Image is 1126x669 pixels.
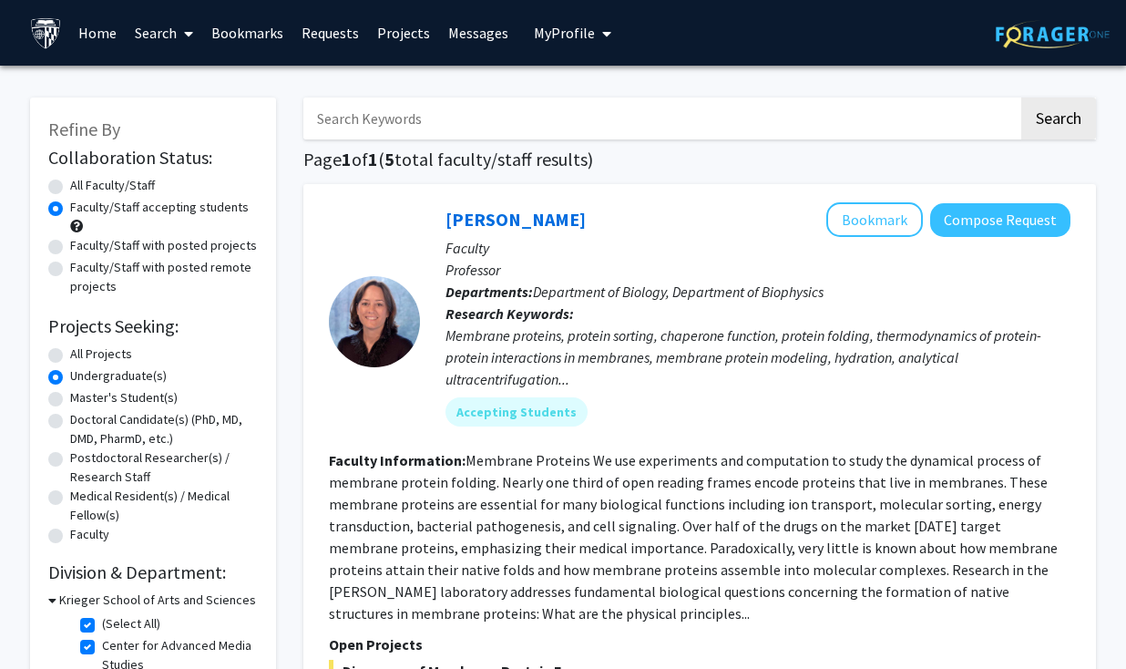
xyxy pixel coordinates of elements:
[102,614,160,633] label: (Select All)
[70,236,257,255] label: Faculty/Staff with posted projects
[70,525,109,544] label: Faculty
[342,148,352,170] span: 1
[30,17,62,49] img: Johns Hopkins University Logo
[1021,98,1096,139] button: Search
[384,148,394,170] span: 5
[445,208,586,231] a: [PERSON_NAME]
[826,202,923,237] button: Add Karen Fleming to Bookmarks
[329,451,1058,623] fg-read-more: Membrane Proteins We use experiments and computation to study the dynamical process of membrane p...
[368,148,378,170] span: 1
[534,24,595,42] span: My Profile
[368,1,439,65] a: Projects
[14,587,77,655] iframe: Chat
[445,283,533,301] b: Departments:
[48,118,120,140] span: Refine By
[329,633,1070,655] p: Open Projects
[329,451,466,469] b: Faculty Information:
[445,259,1070,281] p: Professor
[70,258,258,296] label: Faculty/Staff with posted remote projects
[70,345,132,364] label: All Projects
[445,324,1070,390] div: Membrane proteins, protein sorting, chaperone function, protein folding, thermodynamics of protei...
[445,237,1070,259] p: Faculty
[70,487,258,525] label: Medical Resident(s) / Medical Fellow(s)
[70,198,249,217] label: Faculty/Staff accepting students
[303,98,1019,139] input: Search Keywords
[303,149,1096,170] h1: Page of ( total faculty/staff results)
[70,388,178,407] label: Master's Student(s)
[533,283,824,301] span: Department of Biology, Department of Biophysics
[48,315,258,337] h2: Projects Seeking:
[445,304,574,323] b: Research Keywords:
[70,410,258,448] label: Doctoral Candidate(s) (PhD, MD, DMD, PharmD, etc.)
[292,1,368,65] a: Requests
[70,366,167,386] label: Undergraduate(s)
[48,561,258,583] h2: Division & Department:
[445,397,588,427] mat-chip: Accepting Students
[48,147,258,169] h2: Collaboration Status:
[202,1,292,65] a: Bookmarks
[930,203,1070,237] button: Compose Request to Karen Fleming
[996,20,1110,48] img: ForagerOne Logo
[70,176,155,195] label: All Faculty/Staff
[70,448,258,487] label: Postdoctoral Researcher(s) / Research Staff
[69,1,126,65] a: Home
[439,1,517,65] a: Messages
[126,1,202,65] a: Search
[59,591,256,610] h3: Krieger School of Arts and Sciences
